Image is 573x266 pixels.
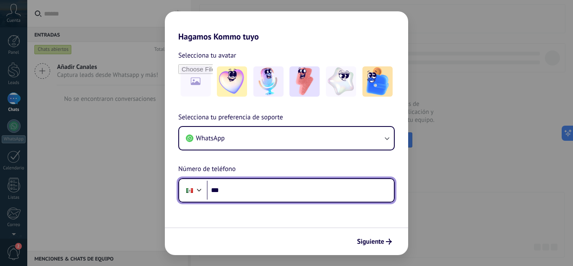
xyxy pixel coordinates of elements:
[178,112,283,123] span: Selecciona tu preferencia de soporte
[326,66,356,97] img: -4.jpeg
[357,239,384,245] span: Siguiente
[178,50,236,61] span: Selecciona tu avatar
[182,182,198,199] div: Mexico: + 52
[196,134,225,142] span: WhatsApp
[165,11,408,42] h2: Hagamos Kommo tuyo
[217,66,247,97] img: -1.jpeg
[362,66,393,97] img: -5.jpeg
[178,164,236,175] span: Número de teléfono
[289,66,320,97] img: -3.jpeg
[179,127,394,150] button: WhatsApp
[353,234,396,249] button: Siguiente
[253,66,284,97] img: -2.jpeg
